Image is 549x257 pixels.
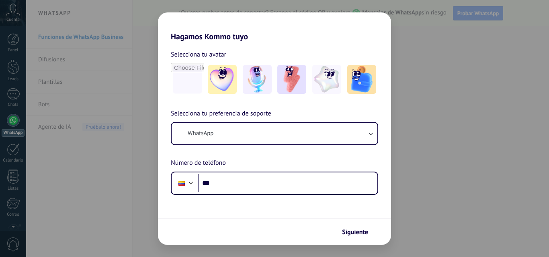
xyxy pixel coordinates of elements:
[243,65,272,94] img: -2.jpeg
[171,49,226,60] span: Selecciona tu avatar
[347,65,376,94] img: -5.jpeg
[208,65,237,94] img: -1.jpeg
[174,175,189,192] div: Colombia: + 57
[171,109,271,119] span: Selecciona tu preferencia de soporte
[277,65,306,94] img: -3.jpeg
[171,158,226,168] span: Número de teléfono
[338,225,379,239] button: Siguiente
[342,229,368,235] span: Siguiente
[188,130,213,138] span: WhatsApp
[172,123,377,144] button: WhatsApp
[312,65,341,94] img: -4.jpeg
[158,12,391,41] h2: Hagamos Kommo tuyo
